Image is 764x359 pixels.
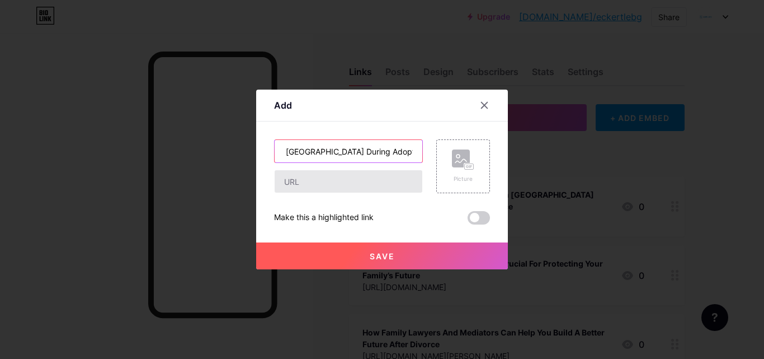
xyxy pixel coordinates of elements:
div: Add [274,99,292,112]
span: Save [370,251,395,261]
div: Make this a highlighted link [274,211,374,225]
button: Save [256,243,508,269]
input: URL [275,170,422,193]
div: Picture [452,175,474,183]
input: Title [275,140,422,162]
